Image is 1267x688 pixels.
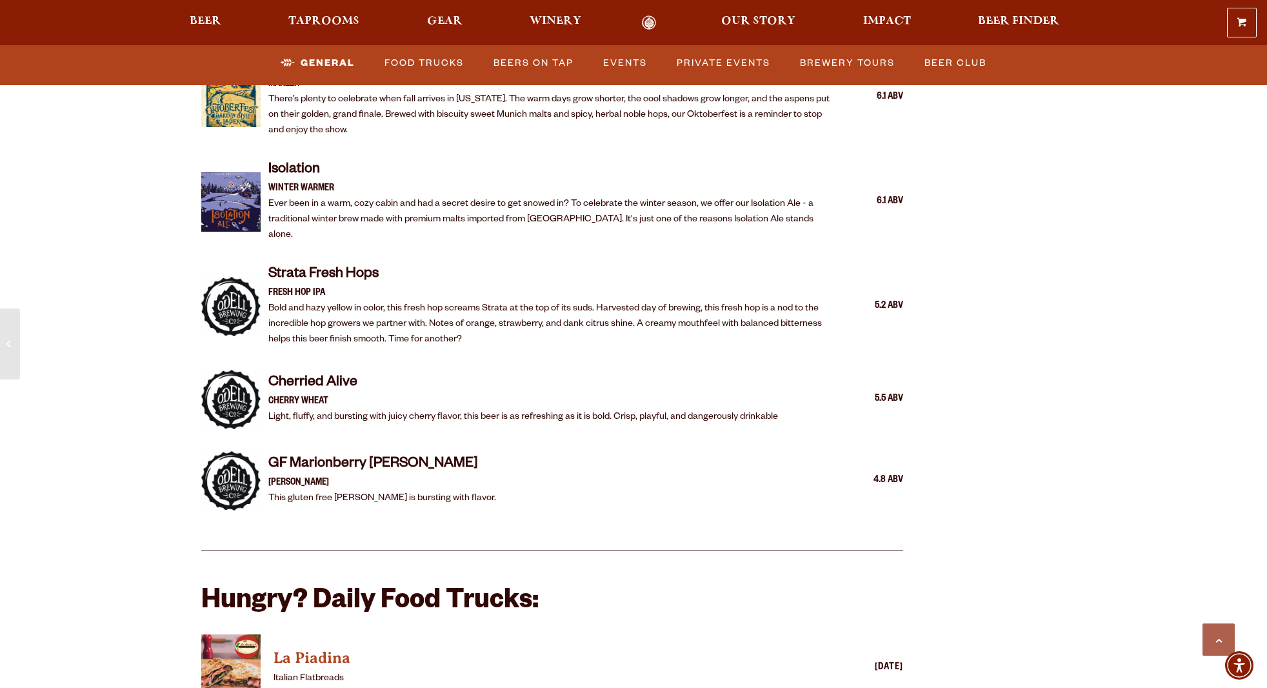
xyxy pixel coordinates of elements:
a: Private Events [672,48,775,78]
img: Item Thumbnail [201,68,261,127]
p: Winter Warmer [268,181,831,197]
span: Winery [530,16,581,26]
p: This gluten free [PERSON_NAME] is bursting with flavor. [268,491,496,507]
div: 6.1 ABV [839,89,903,106]
h2: Hungry? Daily Food Trucks: [201,587,903,618]
h4: Strata Fresh Hops [268,265,831,286]
p: Italian Flatbreads [274,671,793,687]
div: 5.2 ABV [839,298,903,315]
a: Impact [855,15,919,30]
a: Beers on Tap [488,48,579,78]
p: Fresh Hop IPA [268,286,831,301]
a: Beer [181,15,230,30]
a: Scroll to top [1202,623,1235,656]
p: [PERSON_NAME] [268,476,496,491]
span: Our Story [721,16,795,26]
a: Beer Finder [970,15,1068,30]
p: Light, fluffy, and bursting with juicy cherry flavor, this beer is as refreshing as it is bold. C... [268,410,778,425]
h4: GF Marionberry [PERSON_NAME] [268,455,496,476]
span: Gear [427,16,463,26]
a: Odell Home [624,15,673,30]
span: Beer [190,16,221,26]
a: Gear [419,15,471,30]
a: Taprooms [280,15,368,30]
span: Impact [863,16,911,26]
p: Bold and hazy yellow in color, this fresh hop screams Strata at the top of its suds. Harvested da... [268,301,831,348]
div: [DATE] [800,660,903,676]
a: Brewery Tours [795,48,900,78]
div: Accessibility Menu [1225,651,1253,680]
h4: Cherried Alive [268,374,778,394]
div: 6.1 ABV [839,194,903,210]
span: Taprooms [288,16,359,26]
img: Item Thumbnail [201,277,261,336]
h4: Isolation [268,161,831,181]
a: Food Trucks [379,48,469,78]
p: Cherry Wheat [268,394,778,410]
span: Beer Finder [978,16,1059,26]
a: Beer Club [919,48,992,78]
img: Item Thumbnail [201,451,261,511]
a: Events [598,48,652,78]
p: There’s plenty to celebrate when fall arrives in [US_STATE]. The warm days grow shorter, the cool... [268,92,831,139]
img: Item Thumbnail [201,172,261,232]
p: Ever been in a warm, cozy cabin and had a secret desire to get snowed in? To celebrate the winter... [268,197,831,243]
h4: La Piadina [274,648,793,669]
div: 5.5 ABV [839,391,903,408]
a: View La Piadina details (opens in a new window) [274,645,793,671]
a: Winery [521,15,590,30]
a: Our Story [713,15,804,30]
img: Item Thumbnail [201,370,261,429]
a: General [275,48,360,78]
div: 4.8 ABV [839,472,903,489]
